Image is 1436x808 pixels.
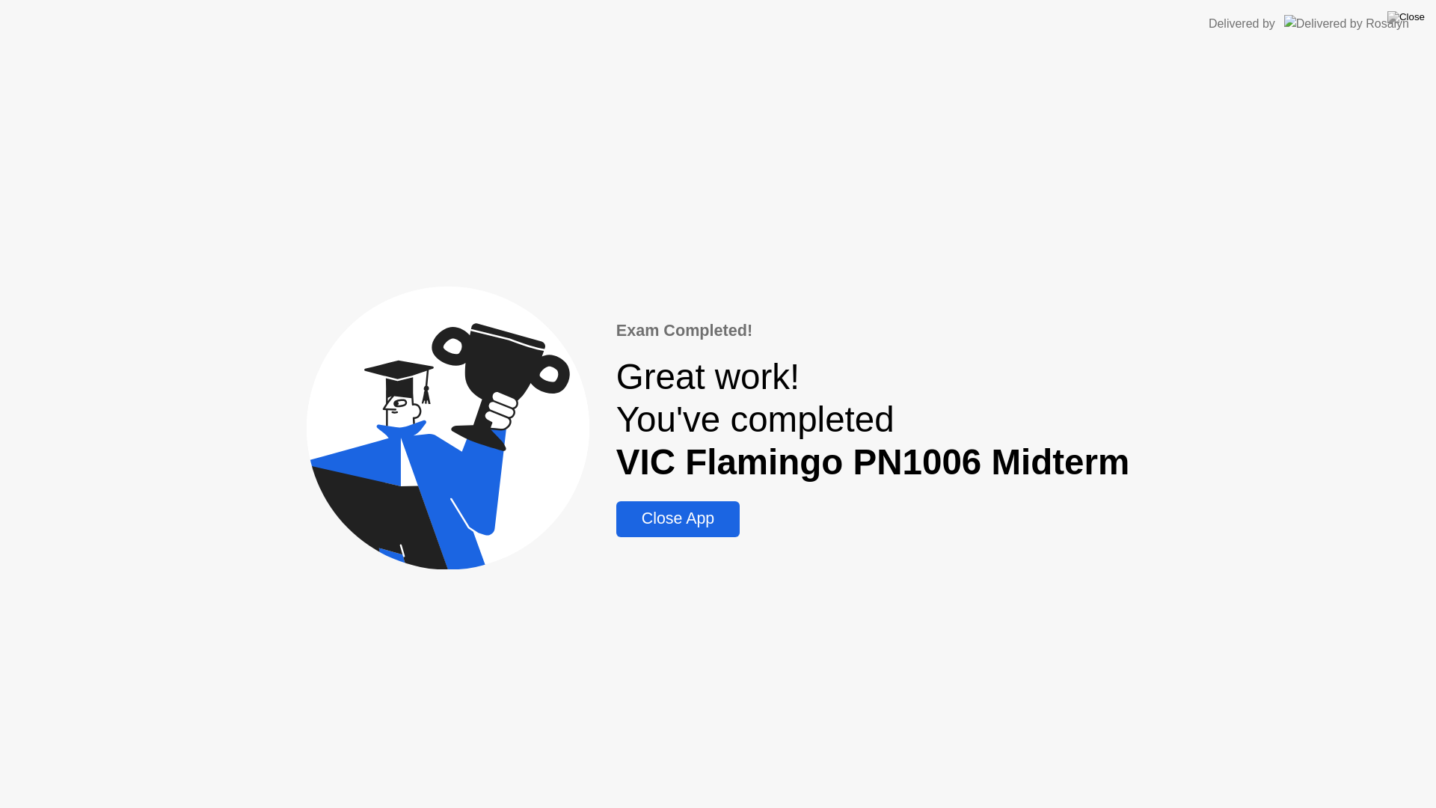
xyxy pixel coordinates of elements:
[616,442,1130,482] b: VIC Flamingo PN1006 Midterm
[616,319,1130,343] div: Exam Completed!
[621,509,735,528] div: Close App
[616,355,1130,483] div: Great work! You've completed
[1209,15,1275,33] div: Delivered by
[616,501,740,537] button: Close App
[1284,15,1409,32] img: Delivered by Rosalyn
[1387,11,1425,23] img: Close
